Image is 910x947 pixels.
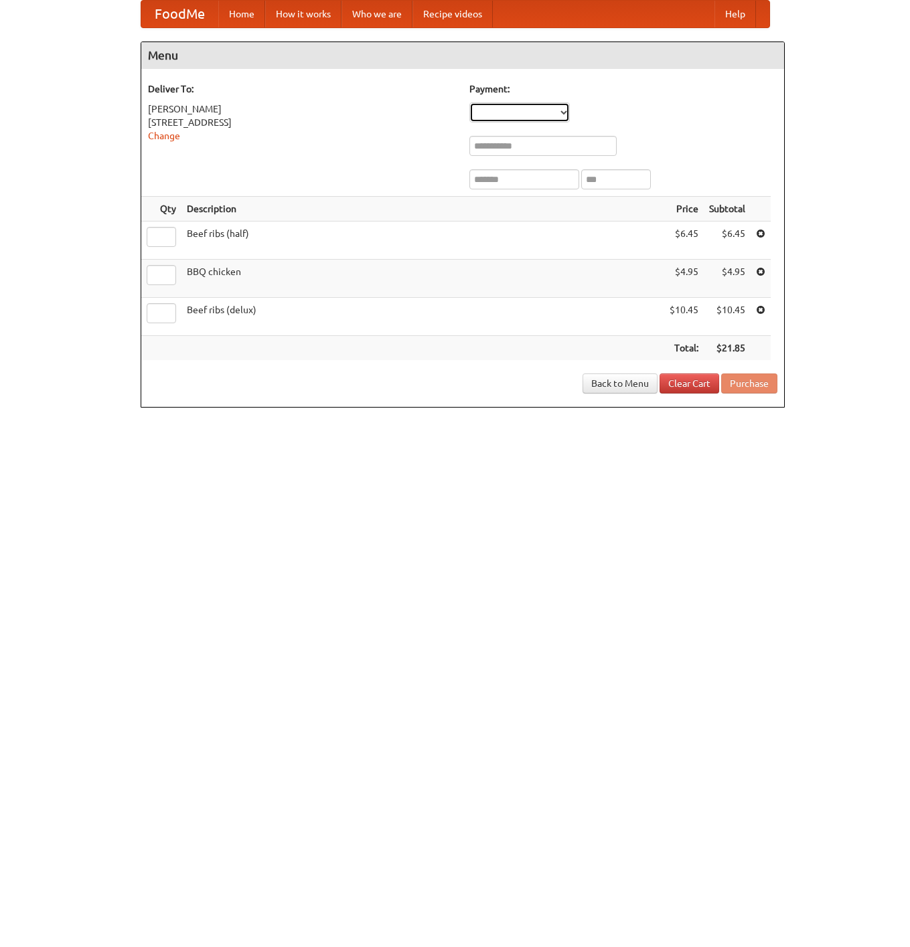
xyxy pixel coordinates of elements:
td: $10.45 [704,298,751,336]
a: How it works [265,1,342,27]
th: Description [181,197,664,222]
td: BBQ chicken [181,260,664,298]
a: Back to Menu [583,373,658,394]
div: [PERSON_NAME] [148,102,456,116]
a: Recipe videos [412,1,493,27]
a: Who we are [342,1,412,27]
td: $4.95 [664,260,704,298]
th: Subtotal [704,197,751,222]
h5: Payment: [469,82,777,96]
h5: Deliver To: [148,82,456,96]
button: Purchase [721,373,777,394]
td: Beef ribs (delux) [181,298,664,336]
td: $6.45 [704,222,751,260]
a: Help [714,1,756,27]
td: Beef ribs (half) [181,222,664,260]
th: Price [664,197,704,222]
div: [STREET_ADDRESS] [148,116,456,129]
td: $6.45 [664,222,704,260]
td: $4.95 [704,260,751,298]
th: $21.85 [704,336,751,361]
h4: Menu [141,42,784,69]
th: Qty [141,197,181,222]
th: Total: [664,336,704,361]
a: Home [218,1,265,27]
a: Clear Cart [660,373,719,394]
a: Change [148,131,180,141]
a: FoodMe [141,1,218,27]
td: $10.45 [664,298,704,336]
